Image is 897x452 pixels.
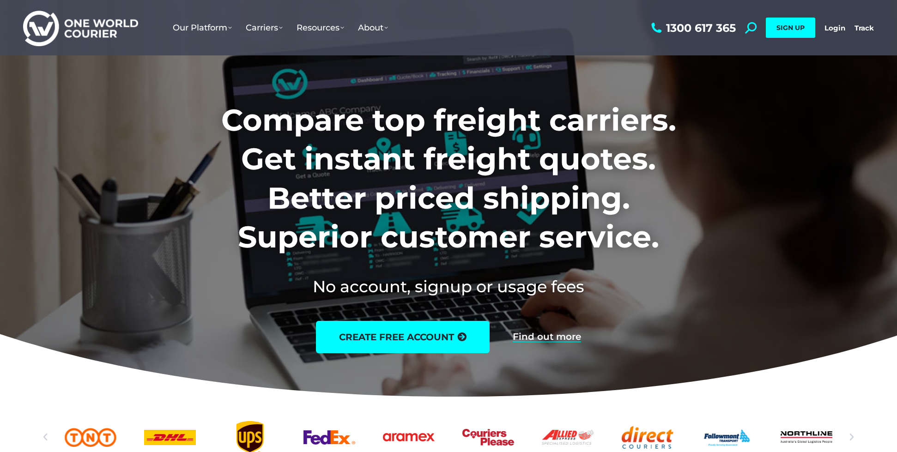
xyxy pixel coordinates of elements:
[316,321,490,353] a: create free account
[649,22,736,34] a: 1300 617 365
[239,13,290,42] a: Carriers
[855,24,874,32] a: Track
[166,13,239,42] a: Our Platform
[160,275,737,298] h2: No account, signup or usage fees
[824,24,845,32] a: Login
[513,332,581,342] a: Find out more
[766,18,815,38] a: SIGN UP
[160,101,737,257] h1: Compare top freight carriers. Get instant freight quotes. Better priced shipping. Superior custom...
[358,23,388,33] span: About
[297,23,344,33] span: Resources
[776,24,805,32] span: SIGN UP
[290,13,351,42] a: Resources
[173,23,232,33] span: Our Platform
[23,9,138,47] img: One World Courier
[351,13,395,42] a: About
[246,23,283,33] span: Carriers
